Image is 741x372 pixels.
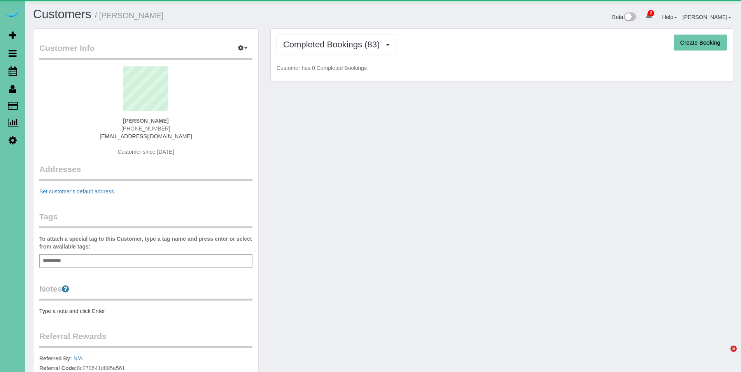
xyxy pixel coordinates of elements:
strong: [PERSON_NAME] [123,118,168,124]
a: Beta [612,14,636,20]
a: Help [662,14,677,20]
a: Set customer's default address [39,188,114,195]
a: N/A [74,355,82,362]
button: Create Booking [674,35,727,51]
small: / [PERSON_NAME] [95,11,164,20]
img: New interface [623,12,636,23]
pre: Type a note and click Enter [39,307,252,315]
a: [PERSON_NAME] [683,14,731,20]
legend: Referral Rewards [39,330,252,348]
span: Completed Bookings (83) [283,40,384,49]
button: Completed Bookings (83) [277,35,396,54]
a: 2 [641,8,657,25]
iframe: Intercom live chat [715,346,733,364]
label: Referral Code: [39,364,77,372]
p: Customer has 0 Completed Bookings [277,64,727,72]
label: Referred By: [39,355,72,362]
span: [PHONE_NUMBER] [121,125,170,132]
span: 5 [730,346,737,352]
legend: Notes [39,283,252,301]
span: 2 [648,10,654,16]
span: Customer since [DATE] [117,149,174,155]
a: Customers [33,7,91,21]
img: Automaid Logo [5,8,20,19]
a: [EMAIL_ADDRESS][DOMAIN_NAME] [100,133,192,139]
legend: Customer Info [39,42,252,60]
label: To attach a special tag to this Customer, type a tag name and press enter or select from availabl... [39,235,252,250]
legend: Tags [39,211,252,228]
